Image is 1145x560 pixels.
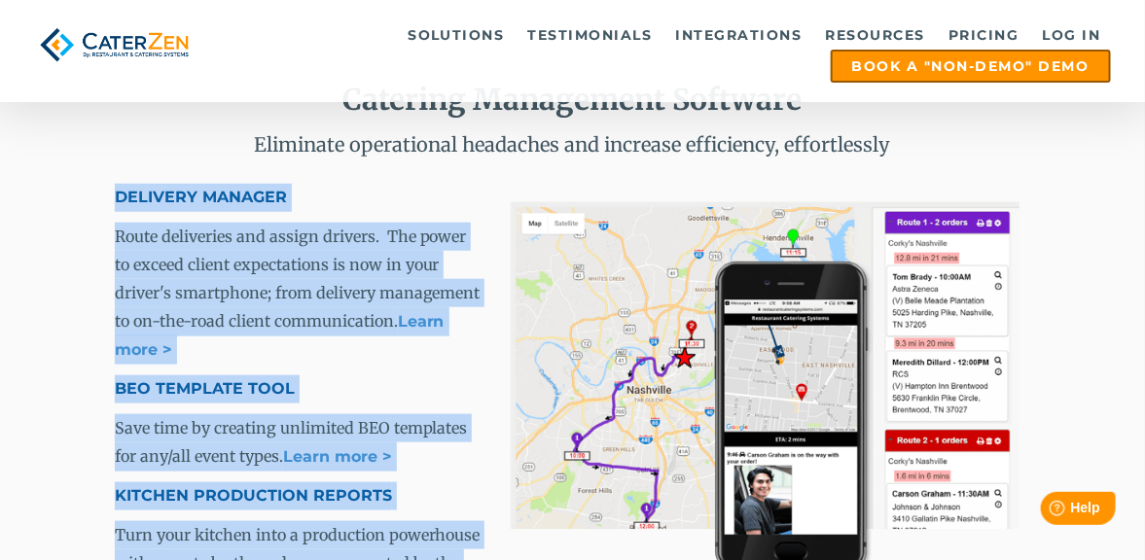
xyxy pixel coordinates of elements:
[1033,20,1111,50] a: Log in
[519,20,662,50] a: Testimonials
[666,20,812,50] a: Integrations
[255,132,891,157] span: Eliminate operational headaches and increase efficiency, effortlessly
[343,81,803,118] span: Catering Management Software
[972,484,1124,539] iframe: Help widget launcher
[831,50,1111,83] a: Book a "Non-Demo" Demo
[283,447,392,466] a: Learn more >
[398,20,515,50] a: Solutions
[115,223,485,365] p: Route deliveries and assign drivers. The power to exceed client expectations is now in your drive...
[115,188,287,206] span: DELIVERY MANAGER
[816,20,936,50] a: Resources
[115,379,295,398] strong: BEO TEMPLATE TOOL
[218,20,1111,83] div: Navigation Menu
[34,20,195,69] img: caterzen
[939,20,1029,50] a: Pricing
[115,486,392,505] span: KITCHEN PRODUCTION REPORTS
[115,418,468,466] span: Save time by creating unlimited BEO templates for any/all event types.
